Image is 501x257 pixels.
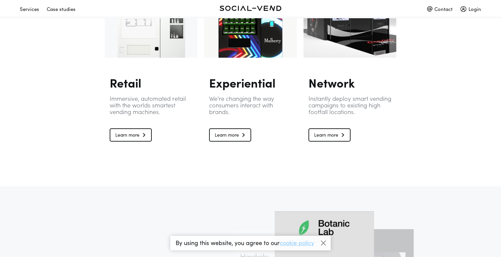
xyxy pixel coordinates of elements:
[209,95,292,115] p: We’re changing the way consumers interact with brands.
[308,77,391,89] h2: Network
[110,95,193,115] p: Immersive, automated retail with the worlds smartest vending machines.
[460,3,481,15] div: Login
[110,77,193,89] h2: Retail
[280,238,314,247] a: cookie policy
[110,128,152,142] a: Learn more
[209,128,251,142] a: Learn more
[176,240,314,246] p: By using this website, you agree to our
[308,128,351,142] a: Learn more
[308,95,391,115] p: Instantly deploy smart vending campaigns to existing high footfall locations.
[209,77,292,89] h2: Experiential
[47,3,76,15] div: Case studies
[20,3,39,15] div: Services
[47,3,83,10] a: Case studies
[427,3,453,15] div: Contact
